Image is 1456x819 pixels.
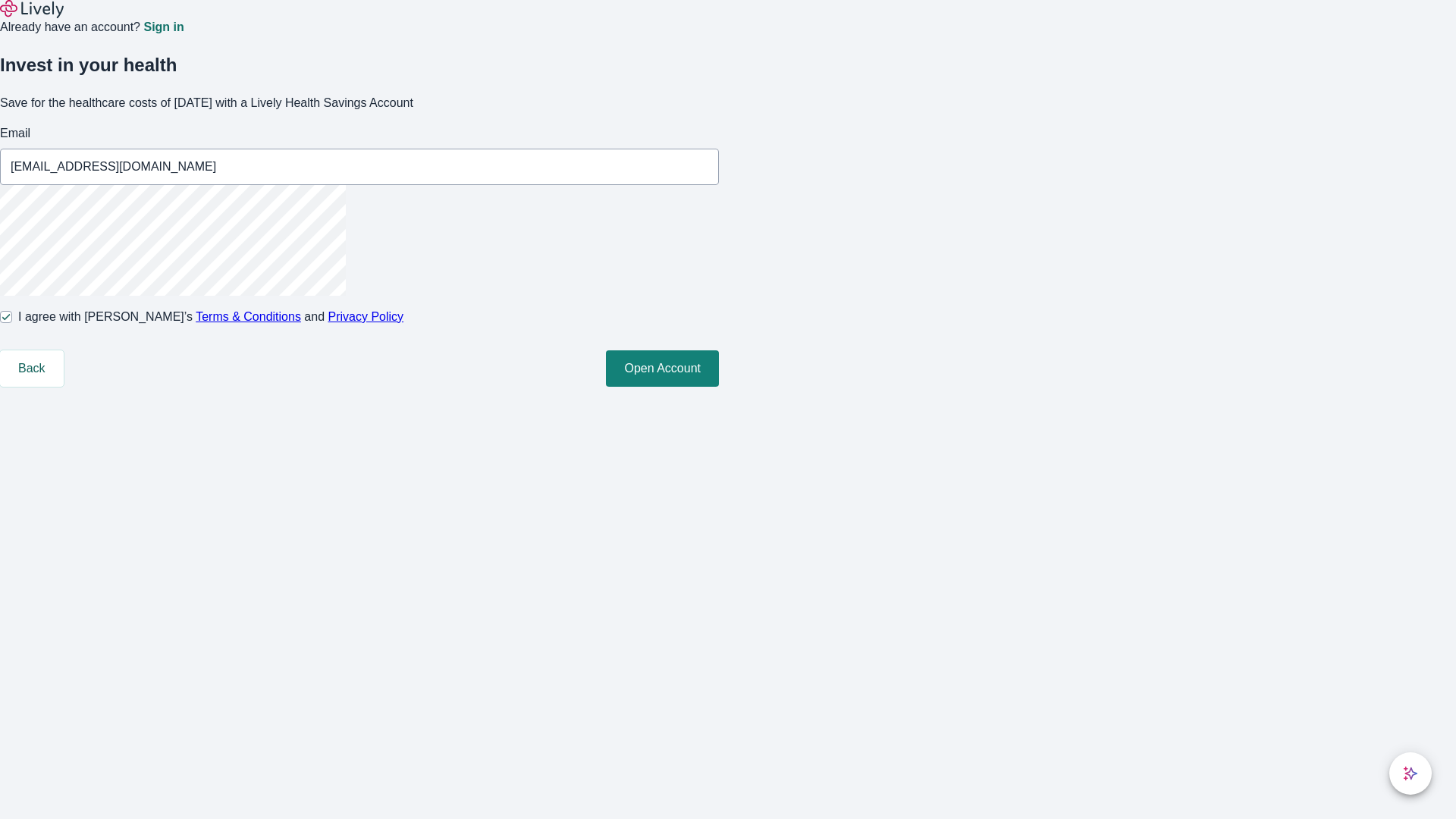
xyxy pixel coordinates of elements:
[18,308,403,326] span: I agree with [PERSON_NAME]’s and
[606,350,719,387] button: Open Account
[1389,752,1432,795] button: chat
[328,310,404,323] a: Privacy Policy
[143,21,184,33] a: Sign in
[1403,766,1418,781] svg: Lively AI Assistant
[196,310,301,323] a: Terms & Conditions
